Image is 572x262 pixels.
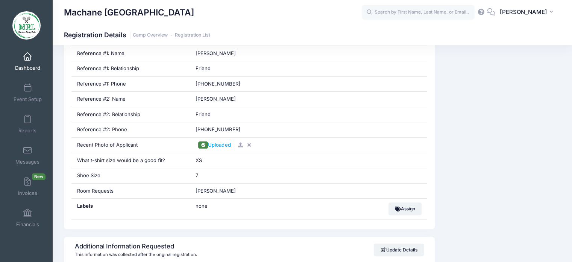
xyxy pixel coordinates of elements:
[10,111,46,137] a: Reports
[495,4,561,21] button: [PERSON_NAME]
[18,127,36,134] span: Reports
[10,205,46,231] a: Financials
[196,188,236,194] span: [PERSON_NAME]
[10,142,46,169] a: Messages
[196,111,211,117] span: Friend
[500,8,547,16] span: [PERSON_NAME]
[71,168,190,183] div: Shoe Size
[15,65,40,71] span: Dashboard
[14,96,42,103] span: Event Setup
[133,32,168,38] a: Camp Overview
[71,61,190,76] div: Reference #1: Relationship
[71,199,190,219] div: Labels
[10,48,46,75] a: Dashboard
[374,244,424,256] a: Update Details
[196,172,198,178] span: 7
[71,92,190,107] div: Reference #2: Name
[196,157,202,163] span: XS
[71,107,190,122] div: Reference #2: Relationship
[196,50,236,56] span: [PERSON_NAME]
[16,221,39,228] span: Financials
[10,80,46,106] a: Event Setup
[71,184,190,199] div: Room Requests
[71,122,190,137] div: Reference #2: Phone
[196,142,233,148] a: Uploaded
[71,153,190,168] div: What t-shirt size would be a good fit?
[12,11,41,40] img: Machane Racket Lake
[10,173,46,200] a: InvoicesNew
[75,243,195,250] h4: Additional Information Requested
[196,202,290,210] span: none
[196,126,240,132] span: [PHONE_NUMBER]
[175,32,210,38] a: Registration List
[196,65,211,71] span: Friend
[71,138,190,153] div: Recent Photo of Applicant
[64,4,194,21] h1: Machane [GEOGRAPHIC_DATA]
[388,202,422,215] button: Assign
[15,159,39,165] span: Messages
[71,46,190,61] div: Reference #1: Name
[75,251,197,258] div: This information was collected after the original registration.
[64,31,210,39] h1: Registration Details
[18,190,37,196] span: Invoices
[71,77,190,92] div: Reference #1: Phone
[362,5,475,20] input: Search by First Name, Last Name, or Email...
[196,81,240,87] span: [PHONE_NUMBER]
[32,173,46,180] span: New
[208,142,231,148] span: Uploaded
[196,96,236,102] span: [PERSON_NAME]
